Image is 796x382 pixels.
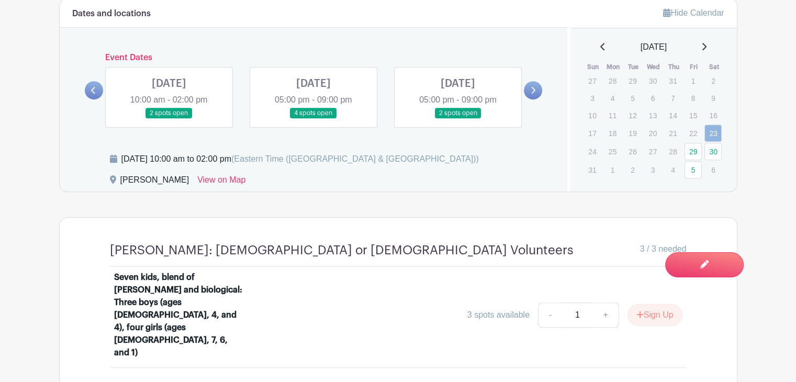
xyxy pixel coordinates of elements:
p: 6 [704,162,722,178]
span: (Eastern Time ([GEOGRAPHIC_DATA] & [GEOGRAPHIC_DATA])) [231,154,479,163]
p: 9 [704,90,722,106]
button: Sign Up [627,304,682,326]
p: 18 [604,125,621,141]
div: [PERSON_NAME] [120,174,189,190]
p: 10 [584,107,601,123]
p: 22 [685,125,702,141]
a: 29 [685,143,702,160]
span: [DATE] [641,41,667,53]
p: 27 [644,143,662,160]
p: 17 [584,125,601,141]
a: + [592,302,619,328]
a: 30 [704,143,722,160]
a: 23 [704,125,722,142]
p: 14 [664,107,681,123]
h6: Event Dates [103,53,524,63]
p: 2 [704,73,722,89]
p: 21 [664,125,681,141]
p: 31 [584,162,601,178]
div: Seven kids, blend of [PERSON_NAME] and biological: Three boys (ages [DEMOGRAPHIC_DATA], 4, and 4)... [114,271,244,359]
h4: [PERSON_NAME]: [DEMOGRAPHIC_DATA] or [DEMOGRAPHIC_DATA] Volunteers [110,243,574,258]
div: 3 spots available [467,309,530,321]
th: Sun [583,62,603,72]
p: 28 [604,73,621,89]
a: View on Map [197,174,245,190]
th: Mon [603,62,624,72]
p: 30 [644,73,662,89]
p: 20 [644,125,662,141]
span: 3 / 3 needed [640,243,687,255]
p: 25 [604,143,621,160]
p: 16 [704,107,722,123]
p: 27 [584,73,601,89]
th: Tue [623,62,644,72]
p: 31 [664,73,681,89]
p: 12 [624,107,641,123]
p: 3 [584,90,601,106]
p: 5 [624,90,641,106]
p: 24 [584,143,601,160]
a: 5 [685,161,702,178]
p: 28 [664,143,681,160]
th: Thu [664,62,684,72]
a: Hide Calendar [663,8,724,17]
h6: Dates and locations [72,9,151,19]
p: 11 [604,107,621,123]
p: 2 [624,162,641,178]
div: [DATE] 10:00 am to 02:00 pm [121,153,479,165]
th: Fri [684,62,704,72]
p: 26 [624,143,641,160]
p: 8 [685,90,702,106]
p: 19 [624,125,641,141]
p: 13 [644,107,662,123]
a: - [538,302,562,328]
p: 1 [604,162,621,178]
p: 4 [664,162,681,178]
p: 29 [624,73,641,89]
p: 1 [685,73,702,89]
p: 4 [604,90,621,106]
p: 15 [685,107,702,123]
th: Wed [644,62,664,72]
p: 3 [644,162,662,178]
p: 7 [664,90,681,106]
p: 6 [644,90,662,106]
th: Sat [704,62,724,72]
